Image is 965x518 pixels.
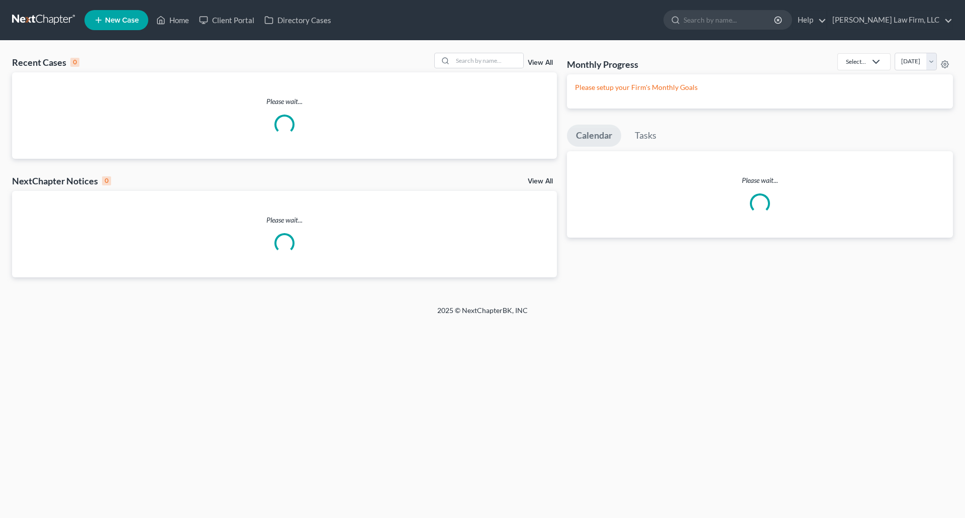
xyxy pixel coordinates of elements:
[453,53,523,68] input: Search by name...
[194,11,259,29] a: Client Portal
[102,176,111,185] div: 0
[567,175,953,185] p: Please wait...
[259,11,336,29] a: Directory Cases
[12,56,79,68] div: Recent Cases
[575,82,945,92] p: Please setup your Firm's Monthly Goals
[626,125,665,147] a: Tasks
[846,57,866,66] div: Select...
[196,305,769,324] div: 2025 © NextChapterBK, INC
[151,11,194,29] a: Home
[12,215,557,225] p: Please wait...
[827,11,952,29] a: [PERSON_NAME] Law Firm, LLC
[12,175,111,187] div: NextChapter Notices
[528,59,553,66] a: View All
[105,17,139,24] span: New Case
[567,58,638,70] h3: Monthly Progress
[567,125,621,147] a: Calendar
[793,11,826,29] a: Help
[528,178,553,185] a: View All
[684,11,776,29] input: Search by name...
[70,58,79,67] div: 0
[12,96,557,107] p: Please wait...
